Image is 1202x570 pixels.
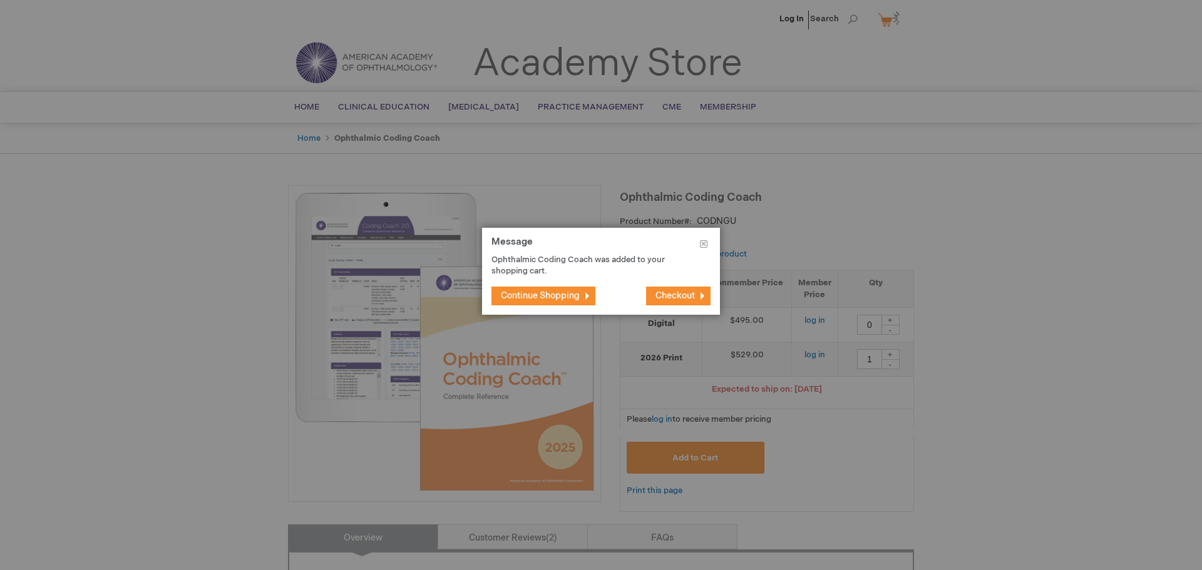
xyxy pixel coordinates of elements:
[655,290,695,301] span: Checkout
[491,237,711,254] h1: Message
[501,290,580,301] span: Continue Shopping
[491,287,595,305] button: Continue Shopping
[646,287,711,305] button: Checkout
[491,254,692,277] p: Ophthalmic Coding Coach was added to your shopping cart.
